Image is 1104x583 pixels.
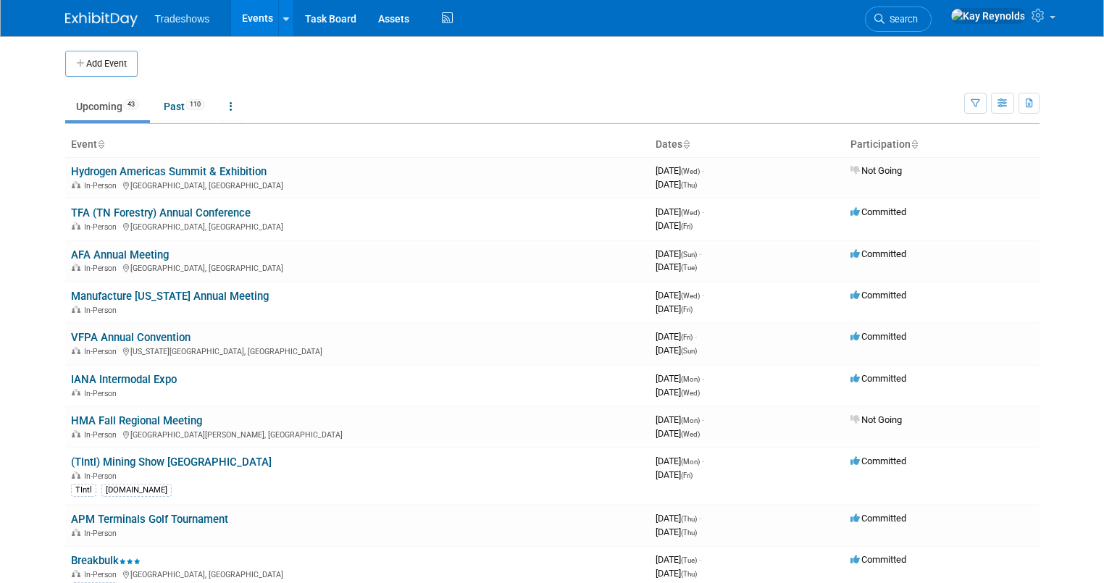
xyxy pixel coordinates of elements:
span: Committed [850,206,906,217]
img: In-Person Event [72,570,80,577]
span: [DATE] [656,414,704,425]
a: Breakbulk [71,554,141,567]
span: In-Person [84,529,121,538]
a: Hydrogen Americas Summit & Exhibition [71,165,267,178]
a: Sort by Start Date [682,138,690,150]
span: [DATE] [656,568,697,579]
a: Sort by Event Name [97,138,104,150]
span: (Mon) [681,458,700,466]
span: Committed [850,554,906,565]
span: In-Person [84,347,121,356]
div: [GEOGRAPHIC_DATA], [GEOGRAPHIC_DATA] [71,568,644,579]
span: Not Going [850,165,902,176]
img: In-Person Event [72,306,80,313]
span: In-Person [84,222,121,232]
img: In-Person Event [72,389,80,396]
a: HMA Fall Regional Meeting [71,414,202,427]
span: (Sun) [681,347,697,355]
span: Search [885,14,918,25]
span: 110 [185,99,205,110]
span: Committed [850,373,906,384]
span: (Wed) [681,167,700,175]
img: In-Person Event [72,347,80,354]
span: - [702,456,704,466]
img: Kay Reynolds [950,8,1026,24]
th: Event [65,133,650,157]
span: Not Going [850,414,902,425]
span: (Sun) [681,251,697,259]
a: TFA (TN Forestry) Annual Conference [71,206,251,219]
span: (Mon) [681,375,700,383]
a: Sort by Participation Type [911,138,918,150]
span: Committed [850,248,906,259]
span: [DATE] [656,179,697,190]
span: (Thu) [681,529,697,537]
div: [DOMAIN_NAME] [101,484,172,497]
span: [DATE] [656,331,697,342]
span: (Fri) [681,306,693,314]
img: In-Person Event [72,181,80,188]
a: Upcoming43 [65,93,150,120]
span: Committed [850,290,906,301]
span: [DATE] [656,303,693,314]
span: In-Person [84,181,121,190]
span: (Wed) [681,209,700,217]
span: Committed [850,456,906,466]
span: (Mon) [681,416,700,424]
span: [DATE] [656,456,704,466]
span: [DATE] [656,513,701,524]
span: - [702,165,704,176]
span: In-Person [84,389,121,398]
span: - [702,414,704,425]
img: In-Person Event [72,529,80,536]
a: Search [865,7,932,32]
span: [DATE] [656,387,700,398]
span: Tradeshows [155,13,210,25]
a: APM Terminals Golf Tournament [71,513,228,526]
img: ExhibitDay [65,12,138,27]
span: - [702,373,704,384]
a: VFPA Annual Convention [71,331,191,344]
span: (Fri) [681,333,693,341]
span: - [702,290,704,301]
span: (Fri) [681,471,693,479]
span: In-Person [84,430,121,440]
span: [DATE] [656,428,700,439]
span: In-Person [84,570,121,579]
span: [DATE] [656,165,704,176]
span: (Thu) [681,570,697,578]
div: [US_STATE][GEOGRAPHIC_DATA], [GEOGRAPHIC_DATA] [71,345,644,356]
span: (Wed) [681,292,700,300]
th: Dates [650,133,845,157]
a: IANA Intermodal Expo [71,373,177,386]
a: AFA Annual Meeting [71,248,169,261]
th: Participation [845,133,1040,157]
span: Committed [850,331,906,342]
button: Add Event [65,51,138,77]
span: - [699,554,701,565]
img: In-Person Event [72,430,80,437]
span: [DATE] [656,469,693,480]
span: In-Person [84,264,121,273]
span: [DATE] [656,220,693,231]
span: (Wed) [681,430,700,438]
span: [DATE] [656,206,704,217]
span: - [699,248,701,259]
span: Committed [850,513,906,524]
a: Manufacture [US_STATE] Annual Meeting [71,290,269,303]
div: [GEOGRAPHIC_DATA], [GEOGRAPHIC_DATA] [71,179,644,190]
span: [DATE] [656,345,697,356]
span: - [695,331,697,342]
span: (Fri) [681,222,693,230]
div: TIntl [71,484,96,497]
span: (Tue) [681,264,697,272]
span: [DATE] [656,554,701,565]
span: [DATE] [656,373,704,384]
span: [DATE] [656,527,697,537]
img: In-Person Event [72,222,80,230]
span: [DATE] [656,248,701,259]
span: 43 [123,99,139,110]
span: In-Person [84,471,121,481]
img: In-Person Event [72,264,80,271]
a: Past110 [153,93,216,120]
